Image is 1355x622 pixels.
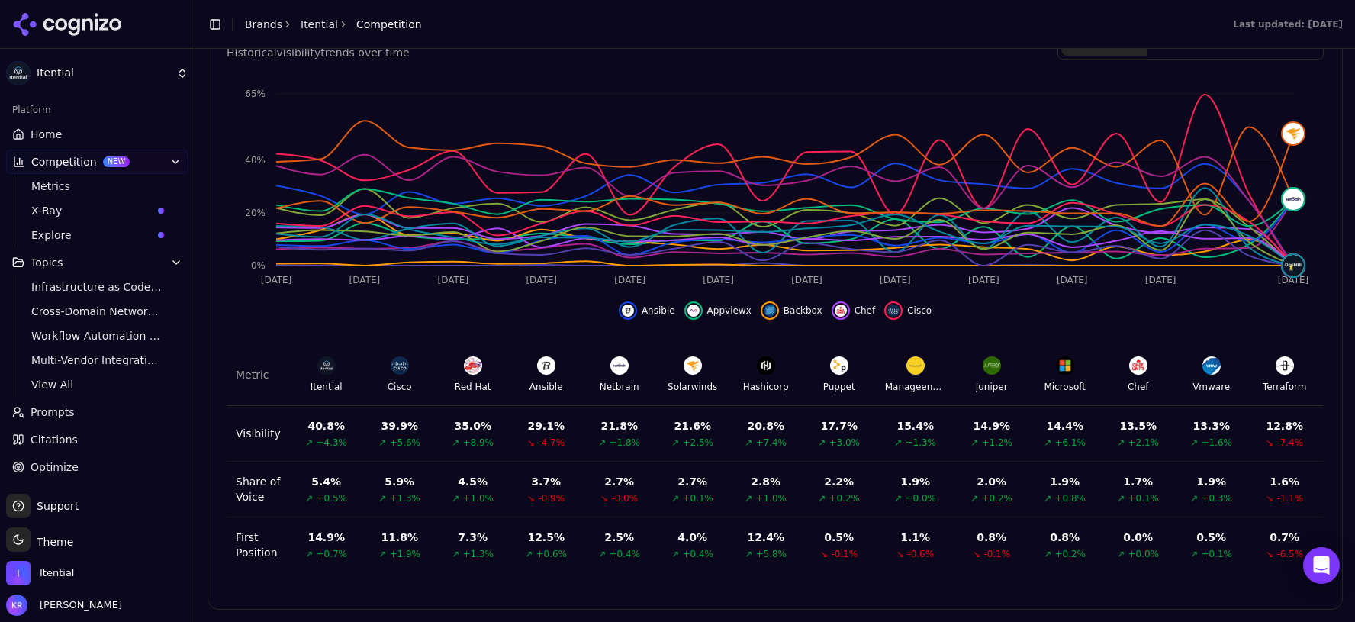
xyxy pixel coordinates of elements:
[887,305,900,317] img: cisco
[671,548,679,560] span: ↗
[462,492,494,504] span: + 1.0 %
[703,275,734,285] tspan: [DATE]
[747,418,784,433] div: 20.8 %
[818,437,826,449] span: ↗
[900,530,930,545] div: 1.1 %
[391,356,409,375] img: Cisco
[316,548,347,560] span: + 0.7 %
[1128,548,1159,560] span: + 0.0 %
[31,304,164,319] span: Cross-Domain Network Orchestration
[687,305,700,317] img: appviewx
[824,530,854,545] div: 0.5 %
[1117,492,1125,504] span: ↗
[745,492,752,504] span: ↗
[1057,275,1088,285] tspan: [DATE]
[31,498,79,514] span: Support
[25,325,170,346] a: Workflow Automation Platforms
[458,530,488,545] div: 7.3 %
[31,432,78,447] span: Citations
[677,530,707,545] div: 4.0 %
[25,374,170,395] a: View All
[31,255,63,270] span: Topics
[896,548,904,560] span: ↘
[531,474,561,489] div: 3.7 %
[884,301,932,320] button: Hide cisco data
[6,561,31,585] img: Itential
[743,381,789,393] div: Hashicorp
[356,17,422,32] span: Competition
[1044,548,1051,560] span: ↗
[6,122,188,147] a: Home
[829,437,860,449] span: + 3.0 %
[977,474,1006,489] div: 2.0 %
[37,66,170,80] span: Itential
[981,437,1012,449] span: + 1.2 %
[598,437,606,449] span: ↗
[684,356,702,375] img: Solarwinds
[305,548,313,560] span: ↗
[25,176,170,197] a: Metrics
[1056,356,1074,375] img: Microsoft
[25,350,170,371] a: Multi-Vendor Integration Solutions
[6,250,188,275] button: Topics
[968,275,999,285] tspan: [DATE]
[388,381,412,393] div: Cisco
[609,548,640,560] span: + 0.4 %
[755,492,787,504] span: + 1.0 %
[609,437,640,449] span: + 1.8 %
[905,437,936,449] span: + 1.3 %
[1283,189,1304,210] img: netbrain
[907,305,932,317] span: Cisco
[1050,474,1080,489] div: 1.9 %
[761,301,822,320] button: Hide backbox data
[1196,530,1226,545] div: 0.5 %
[619,301,675,320] button: Hide ansible data
[1044,381,1086,393] div: Microsoft
[103,156,130,167] span: NEW
[378,548,386,560] span: ↗
[880,275,911,285] tspan: [DATE]
[1128,437,1159,449] span: + 2.1 %
[981,492,1012,504] span: + 0.2 %
[1123,474,1153,489] div: 1.7 %
[6,595,27,616] img: Kristen Rachels
[1192,381,1230,393] div: Vmware
[1123,530,1153,545] div: 0.0 %
[316,437,347,449] span: + 4.3 %
[1276,492,1303,504] span: -1.1 %
[261,275,292,285] tspan: [DATE]
[674,418,711,433] div: 21.6 %
[1190,492,1198,504] span: ↗
[1283,255,1304,276] img: opsmill
[1054,492,1086,504] span: + 0.8 %
[464,356,482,375] img: Red Hat
[1233,18,1343,31] div: Last updated: [DATE]
[755,437,787,449] span: + 7.4 %
[1202,356,1221,375] img: Vmware
[31,154,97,169] span: Competition
[438,275,469,285] tspan: [DATE]
[529,381,563,393] div: Ansible
[1044,437,1051,449] span: ↗
[829,492,860,504] span: + 0.2 %
[31,227,152,243] span: Explore
[970,492,978,504] span: ↗
[1266,437,1273,449] span: ↘
[311,381,343,393] div: Itential
[1196,474,1226,489] div: 1.9 %
[389,437,420,449] span: + 5.6 %
[307,530,345,545] div: 14.9 %
[227,344,290,406] th: Metric
[40,566,74,580] span: Itential
[25,224,170,246] a: Explore
[983,548,1010,560] span: -0.1 %
[536,548,567,560] span: + 0.6 %
[1050,530,1080,545] div: 0.8 %
[896,418,934,433] div: 15.4 %
[1117,437,1125,449] span: ↗
[791,275,822,285] tspan: [DATE]
[1276,548,1303,560] span: -6.5 %
[745,437,752,449] span: ↗
[389,492,420,504] span: + 1.3 %
[1266,492,1273,504] span: ↘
